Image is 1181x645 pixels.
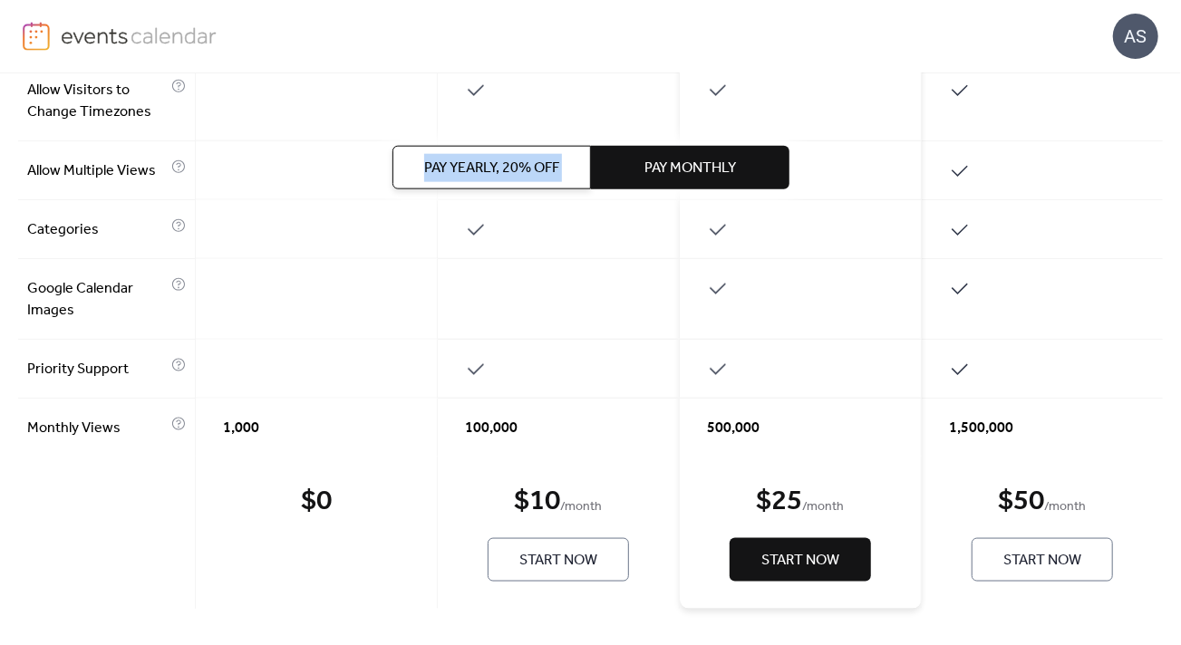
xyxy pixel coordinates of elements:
[61,22,218,49] img: logo-type
[949,418,1013,439] span: 1,500,000
[591,146,789,189] button: Pay Monthly
[730,538,871,582] button: Start Now
[301,484,332,520] div: $ 0
[1113,14,1158,59] div: AS
[27,359,167,380] span: Priority Support
[519,550,597,572] span: Start Now
[27,418,167,439] span: Monthly Views
[488,538,629,582] button: Start Now
[561,496,603,518] span: / month
[515,484,561,520] div: $ 10
[761,550,839,572] span: Start Now
[1045,496,1087,518] span: / month
[972,538,1113,582] button: Start Now
[392,146,591,189] button: Pay Yearly, 20% off
[1003,550,1081,572] span: Start Now
[27,80,167,123] span: Allow Visitors to Change Timezones
[644,158,736,179] span: Pay Monthly
[707,418,760,439] span: 500,000
[424,158,559,179] span: Pay Yearly, 20% off
[757,484,803,520] div: $ 25
[23,22,50,51] img: logo
[27,278,167,322] span: Google Calendar Images
[27,219,167,241] span: Categories
[27,160,167,182] span: Allow Multiple Views
[223,418,259,439] span: 1,000
[465,418,518,439] span: 100,000
[803,496,845,518] span: / month
[999,484,1045,520] div: $ 50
